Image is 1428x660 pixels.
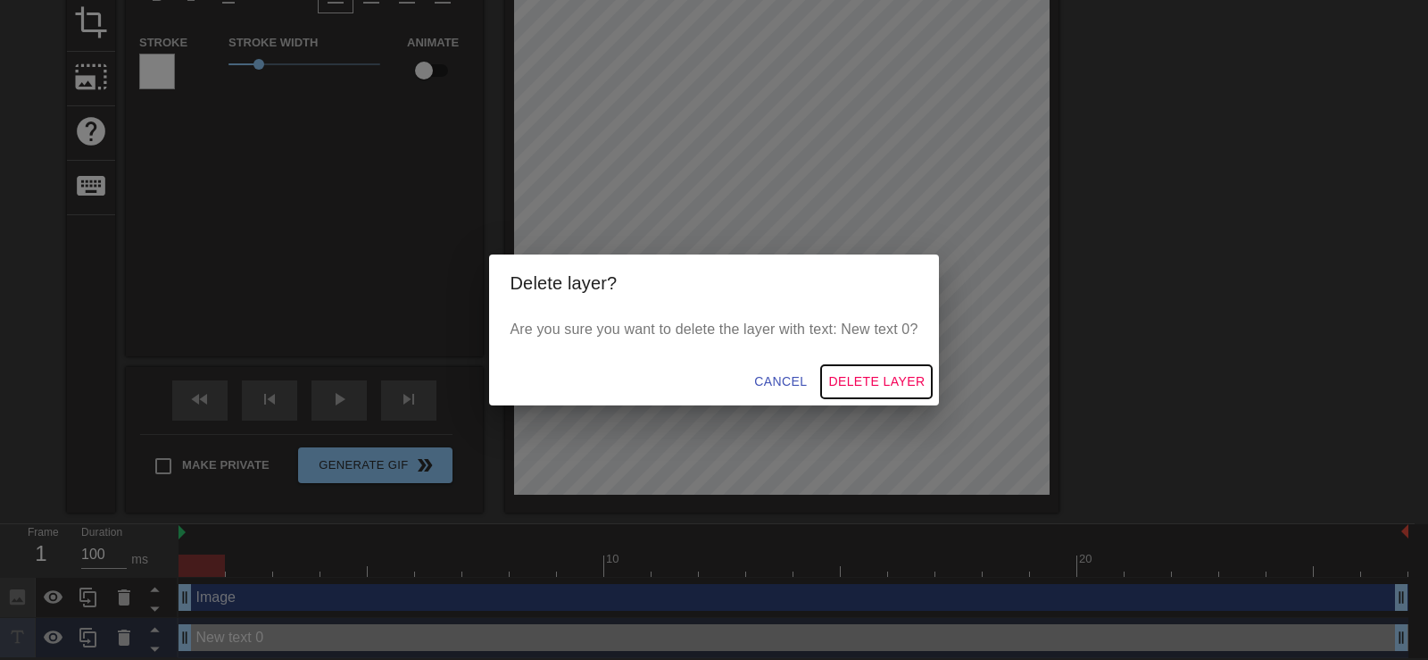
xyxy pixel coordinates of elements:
[821,365,932,398] button: Delete Layer
[747,365,814,398] button: Cancel
[511,269,918,297] h2: Delete layer?
[511,319,918,340] p: Are you sure you want to delete the layer with text: New text 0?
[828,371,925,393] span: Delete Layer
[754,371,807,393] span: Cancel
